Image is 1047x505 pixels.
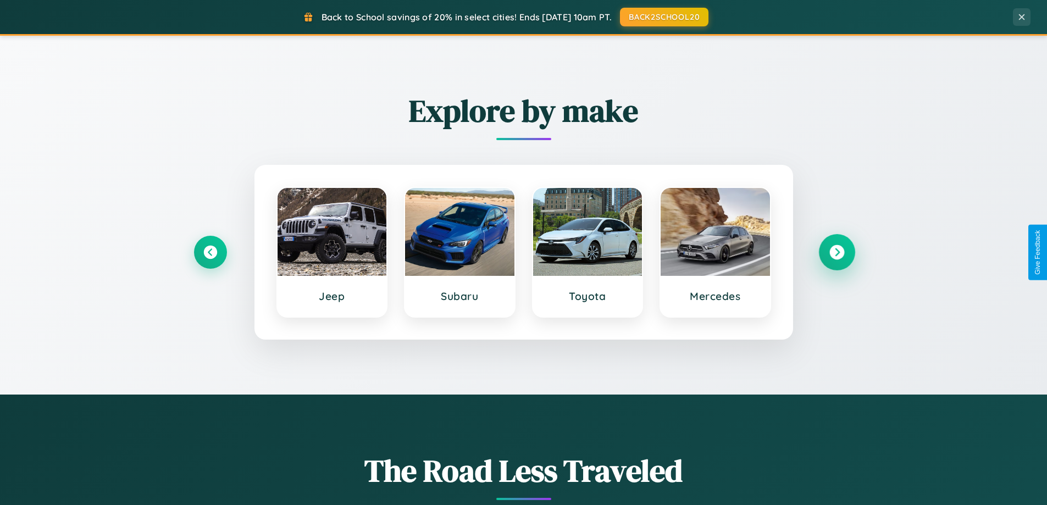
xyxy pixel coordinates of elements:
[194,90,854,132] h2: Explore by make
[620,8,708,26] button: BACK2SCHOOL20
[322,12,612,23] span: Back to School savings of 20% in select cities! Ends [DATE] 10am PT.
[672,290,759,303] h3: Mercedes
[194,449,854,492] h1: The Road Less Traveled
[289,290,376,303] h3: Jeep
[416,290,503,303] h3: Subaru
[544,290,631,303] h3: Toyota
[1034,230,1042,275] div: Give Feedback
